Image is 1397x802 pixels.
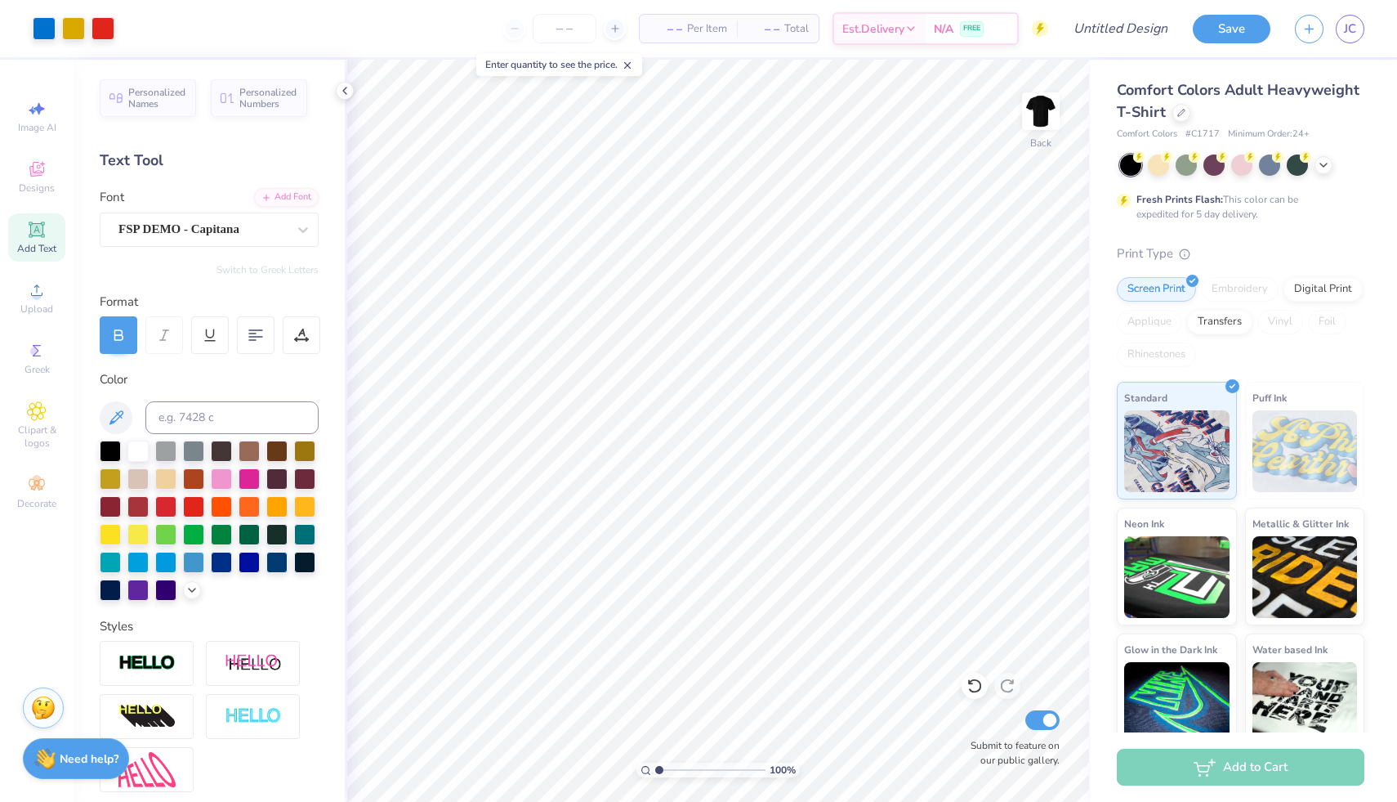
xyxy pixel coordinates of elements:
img: 3d Illusion [118,704,176,730]
img: Puff Ink [1252,410,1358,492]
span: Comfort Colors Adult Heavyweight T-Shirt [1117,80,1359,122]
div: Styles [100,617,319,636]
button: Save [1193,15,1270,43]
span: Puff Ink [1252,389,1287,406]
span: JC [1344,20,1356,38]
strong: Need help? [60,751,118,767]
span: Upload [20,302,53,316]
a: JC [1336,15,1364,43]
div: Format [100,293,320,311]
span: Metallic & Glitter Ink [1252,515,1349,532]
span: Est. Delivery [842,20,904,38]
span: Clipart & logos [8,423,65,450]
img: Water based Ink [1252,662,1358,744]
div: Vinyl [1257,310,1303,334]
strong: Fresh Prints Flash: [1136,193,1223,206]
span: Glow in the Dark Ink [1124,641,1217,658]
span: Standard [1124,389,1167,406]
span: Minimum Order: 24 + [1228,128,1310,141]
input: e.g. 7428 c [145,401,319,434]
div: Enter quantity to see the price. [476,53,642,76]
span: Image AI [18,121,56,134]
div: Rhinestones [1117,343,1196,367]
img: Back [1024,95,1057,128]
span: # C1717 [1185,128,1220,141]
span: – – [747,20,779,38]
img: Negative Space [225,707,282,726]
div: Applique [1117,310,1182,334]
span: – – [649,20,682,38]
span: 100 % [770,763,796,777]
div: Embroidery [1201,277,1279,302]
img: Shadow [225,653,282,674]
img: Metallic & Glitter Ink [1252,536,1358,618]
span: Personalized Numbers [239,87,297,110]
img: Stroke [118,654,176,673]
img: Neon Ink [1124,536,1230,618]
span: Decorate [17,497,56,510]
img: Free Distort [118,752,176,787]
span: Total [784,20,809,38]
input: – – [533,14,596,43]
span: Greek [25,363,50,376]
div: Back [1030,136,1051,150]
div: Digital Print [1283,277,1363,302]
span: Personalized Names [128,87,186,110]
span: Neon Ink [1124,515,1164,532]
img: Glow in the Dark Ink [1124,662,1230,744]
label: Font [100,188,124,207]
span: N/A [934,20,953,38]
span: Water based Ink [1252,641,1328,658]
button: Switch to Greek Letters [216,263,319,276]
span: FREE [963,23,980,34]
div: Screen Print [1117,277,1196,302]
img: Standard [1124,410,1230,492]
div: Transfers [1187,310,1252,334]
span: Per Item [687,20,727,38]
div: Print Type [1117,244,1364,263]
div: Text Tool [100,150,319,172]
div: This color can be expedited for 5 day delivery. [1136,192,1337,222]
div: Add Font [254,188,319,207]
span: Comfort Colors [1117,128,1177,141]
div: Color [100,370,319,389]
label: Submit to feature on our public gallery. [962,738,1060,768]
span: Designs [19,181,55,195]
input: Untitled Design [1060,12,1181,45]
span: Add Text [17,242,56,255]
div: Foil [1308,310,1346,334]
